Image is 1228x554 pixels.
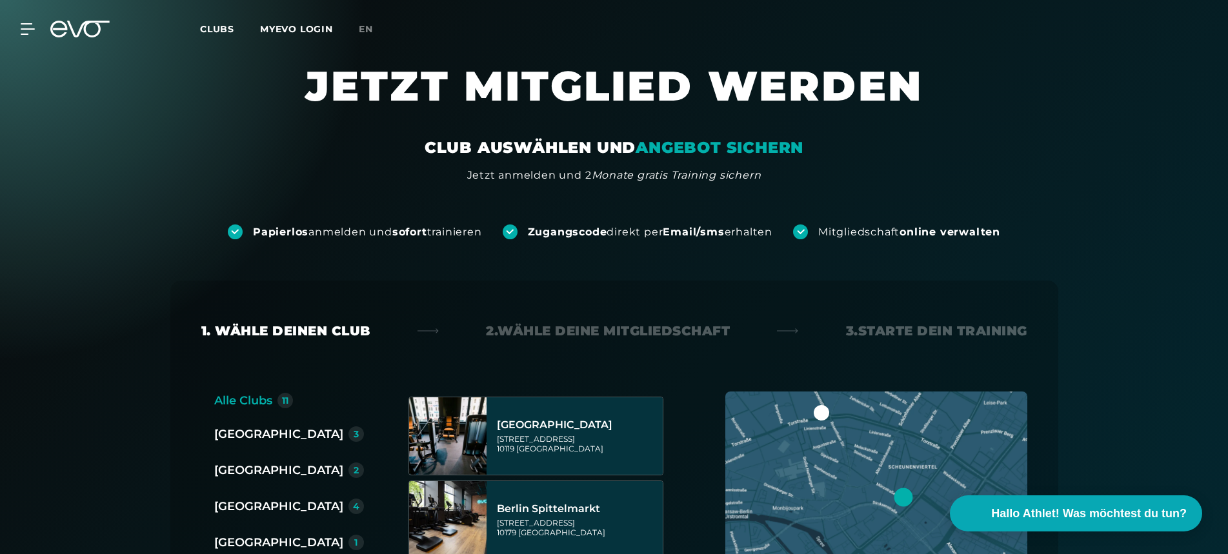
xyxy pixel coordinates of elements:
[200,23,234,35] span: Clubs
[846,322,1027,340] div: 3. Starte dein Training
[214,425,343,443] div: [GEOGRAPHIC_DATA]
[354,538,357,547] div: 1
[253,225,482,239] div: anmelden und trainieren
[528,226,607,238] strong: Zugangscode
[392,226,427,238] strong: sofort
[636,138,803,157] em: ANGEBOT SICHERN
[359,23,373,35] span: en
[214,461,343,479] div: [GEOGRAPHIC_DATA]
[528,225,772,239] div: direkt per erhalten
[467,168,761,183] div: Jetzt anmelden und 2
[497,502,659,515] div: Berlin Spittelmarkt
[214,497,343,515] div: [GEOGRAPHIC_DATA]
[818,225,1000,239] div: Mitgliedschaft
[497,518,659,537] div: [STREET_ADDRESS] 10179 [GEOGRAPHIC_DATA]
[214,391,272,410] div: Alle Clubs
[253,226,308,238] strong: Papierlos
[227,60,1002,137] h1: JETZT MITGLIED WERDEN
[214,533,343,551] div: [GEOGRAPHIC_DATA]
[497,419,659,431] div: [GEOGRAPHIC_DATA]
[200,23,260,35] a: Clubs
[991,505,1187,522] span: Hallo Athlet! Was möchtest du tun?
[592,169,761,181] em: Monate gratis Training sichern
[260,23,333,35] a: MYEVO LOGIN
[409,397,487,475] img: Berlin Rosenthaler Platz
[353,502,359,511] div: 4
[282,396,288,405] div: 11
[497,434,659,453] div: [STREET_ADDRESS] 10119 [GEOGRAPHIC_DATA]
[950,495,1202,531] button: Hallo Athlet! Was möchtest du tun?
[201,322,370,340] div: 1. Wähle deinen Club
[354,466,359,475] div: 2
[354,430,359,439] div: 3
[486,322,730,340] div: 2. Wähle deine Mitgliedschaft
[425,137,803,158] div: CLUB AUSWÄHLEN UND
[900,226,1000,238] strong: online verwalten
[359,22,388,37] a: en
[663,226,724,238] strong: Email/sms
